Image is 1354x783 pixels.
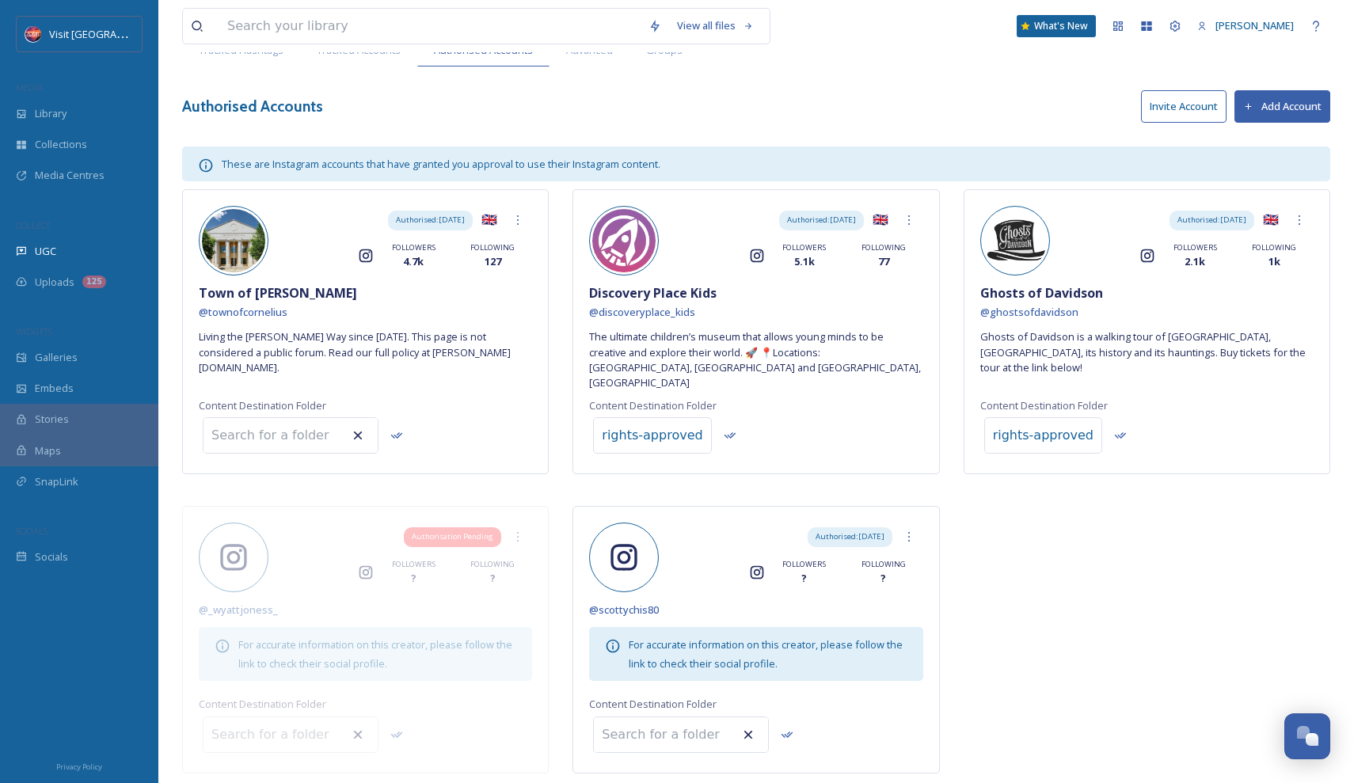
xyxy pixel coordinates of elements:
[16,219,50,231] span: COLLECT
[35,474,78,489] span: SnapLink
[1215,18,1294,32] span: [PERSON_NAME]
[1185,254,1205,269] span: 2.1k
[490,571,496,586] span: ?
[199,283,357,302] span: Town of [PERSON_NAME]
[392,559,435,570] span: FOLLOWERS
[980,302,1078,321] a: @ghostsofdavidson
[980,329,1314,375] span: Ghosts of Davidson is a walking tour of [GEOGRAPHIC_DATA], [GEOGRAPHIC_DATA], its history and its...
[1234,90,1330,123] button: Add Account
[594,717,768,752] input: Search for a folder
[199,329,532,375] span: Living the [PERSON_NAME] Way since [DATE]. This page is not considered a public forum. Read our f...
[801,571,807,586] span: ?
[396,215,465,226] span: Authorised: [DATE]
[16,82,44,93] span: MEDIA
[1284,713,1330,759] button: Open Chat
[35,106,67,121] span: Library
[199,697,326,712] span: Content Destination Folder
[861,242,906,253] span: FOLLOWING
[49,26,250,41] span: Visit [GEOGRAPHIC_DATA][PERSON_NAME]
[35,137,87,152] span: Collections
[589,602,659,617] span: @ scottychis80
[878,254,889,269] span: 77
[25,26,41,42] img: Logo%20Image.png
[403,254,424,269] span: 4.7k
[182,95,323,118] h3: Authorised Accounts
[669,10,762,41] a: View all files
[202,209,265,272] img: 317230188_903715071003991_7514056809744945360_n.jpg
[602,426,702,445] div: rights-approved
[411,571,416,586] span: ?
[1268,254,1280,269] span: 1k
[980,398,1108,413] span: Content Destination Folder
[1257,206,1285,234] div: 🇬🇧
[1141,90,1227,123] button: Invite Account
[222,157,660,171] span: These are Instagram accounts that have granted you approval to use their Instagram content.
[470,559,515,570] span: FOLLOWING
[219,9,641,44] input: Search your library
[993,426,1093,445] div: rights-approved
[475,206,504,234] div: 🇬🇧
[1173,242,1217,253] span: FOLLOWERS
[199,600,278,619] a: @_wyattjoness_
[980,283,1103,302] span: Ghosts of Davidson
[199,305,287,319] span: @ townofcornelius
[983,209,1047,272] img: 448096786_477130014841117_3877636643450777791_n.jpg
[203,717,378,752] input: Search for a folder
[980,305,1078,319] span: @ ghostsofdavidson
[56,756,102,775] a: Privacy Policy
[589,283,717,302] span: Discovery Place Kids
[861,559,906,570] span: FOLLOWING
[1189,10,1302,41] a: [PERSON_NAME]
[470,242,515,253] span: FOLLOWING
[787,215,856,226] span: Authorised: [DATE]
[199,602,278,617] span: @ _wyattjoness_
[203,418,378,453] input: Search for a folder
[794,254,815,269] span: 5.1k
[35,350,78,365] span: Galleries
[56,762,102,772] span: Privacy Policy
[35,275,74,290] span: Uploads
[16,525,48,537] span: SOCIALS
[589,398,717,413] span: Content Destination Folder
[1252,242,1296,253] span: FOLLOWING
[589,302,695,321] a: @discoveryplace_kids
[782,242,826,253] span: FOLLOWERS
[199,302,287,321] a: @townofcornelius
[866,206,895,234] div: 🇬🇧
[589,329,922,390] span: The ultimate children’s museum that allows young minds to be creative and explore their world. 🚀 ...
[816,531,884,542] span: Authorised: [DATE]
[238,637,512,671] span: For accurate information on this creator, please follow the link to check their social profile.
[82,276,106,288] div: 125
[880,571,886,586] span: ?
[199,398,326,413] span: Content Destination Folder
[35,244,56,259] span: UGC
[589,697,717,712] span: Content Destination Folder
[589,305,695,319] span: @ discoveryplace_kids
[35,443,61,458] span: Maps
[35,168,105,183] span: Media Centres
[782,559,826,570] span: FOLLOWERS
[1017,15,1096,37] a: What's New
[16,325,52,337] span: WIDGETS
[589,600,659,619] a: @scottychis80
[1177,215,1246,226] span: Authorised: [DATE]
[412,531,493,542] span: Authorisation Pending
[35,412,69,427] span: Stories
[592,209,656,272] img: 83303752_1293413227517456_8893667695556296704_n.jpg
[35,381,74,396] span: Embeds
[392,242,435,253] span: FOLLOWERS
[485,254,501,269] span: 127
[629,637,903,671] span: For accurate information on this creator, please follow the link to check their social profile.
[35,549,68,564] span: Socials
